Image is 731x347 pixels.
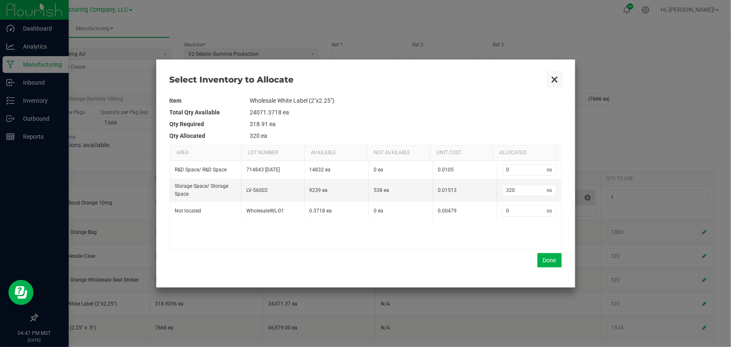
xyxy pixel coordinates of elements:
td: 320 ea [250,130,562,142]
td: 538 ea [368,179,433,202]
th: Item [170,95,250,106]
span: Available [311,149,336,156]
th: Total Qty Available [170,106,250,118]
td: 9239 ea [304,179,369,202]
td: 0.00479 [433,202,497,220]
span: Lot Number [248,149,278,156]
span: R&D Space / R&D Space [175,167,227,173]
span: Unit Cost [437,149,462,156]
span: ea [547,166,556,173]
td: 0.01513 [433,179,497,202]
th: Qty Allocated [170,130,250,142]
td: 24071.3718 ea [250,106,562,118]
td: 0 ea [368,202,433,220]
button: Done [537,253,562,267]
td: Wholesale White Label (2"x2.25") [250,95,562,106]
span: Select Inventory to Allocate [170,74,546,85]
span: Area [176,149,189,156]
span: ea [547,187,556,194]
td: 0 ea [368,161,433,179]
th: Qty Required [170,118,250,130]
span: Not Available [374,149,410,156]
span: ea [547,207,556,215]
span: Allocated [499,149,527,156]
td: WholesaleWL-01 [241,202,304,220]
td: LV-56002 [241,179,304,202]
td: 0.0105 [433,161,497,179]
button: Close [546,71,563,88]
iframe: Resource center [8,280,34,305]
td: 714843 [DATE] [241,161,304,179]
td: 318.91 ea [250,118,562,130]
span: Not located [175,208,201,214]
div: Data table [170,145,561,249]
td: 0.3718 ea [304,202,369,220]
td: 14832 ea [304,161,369,179]
span: Storage Space / Storage Space [175,183,229,197]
